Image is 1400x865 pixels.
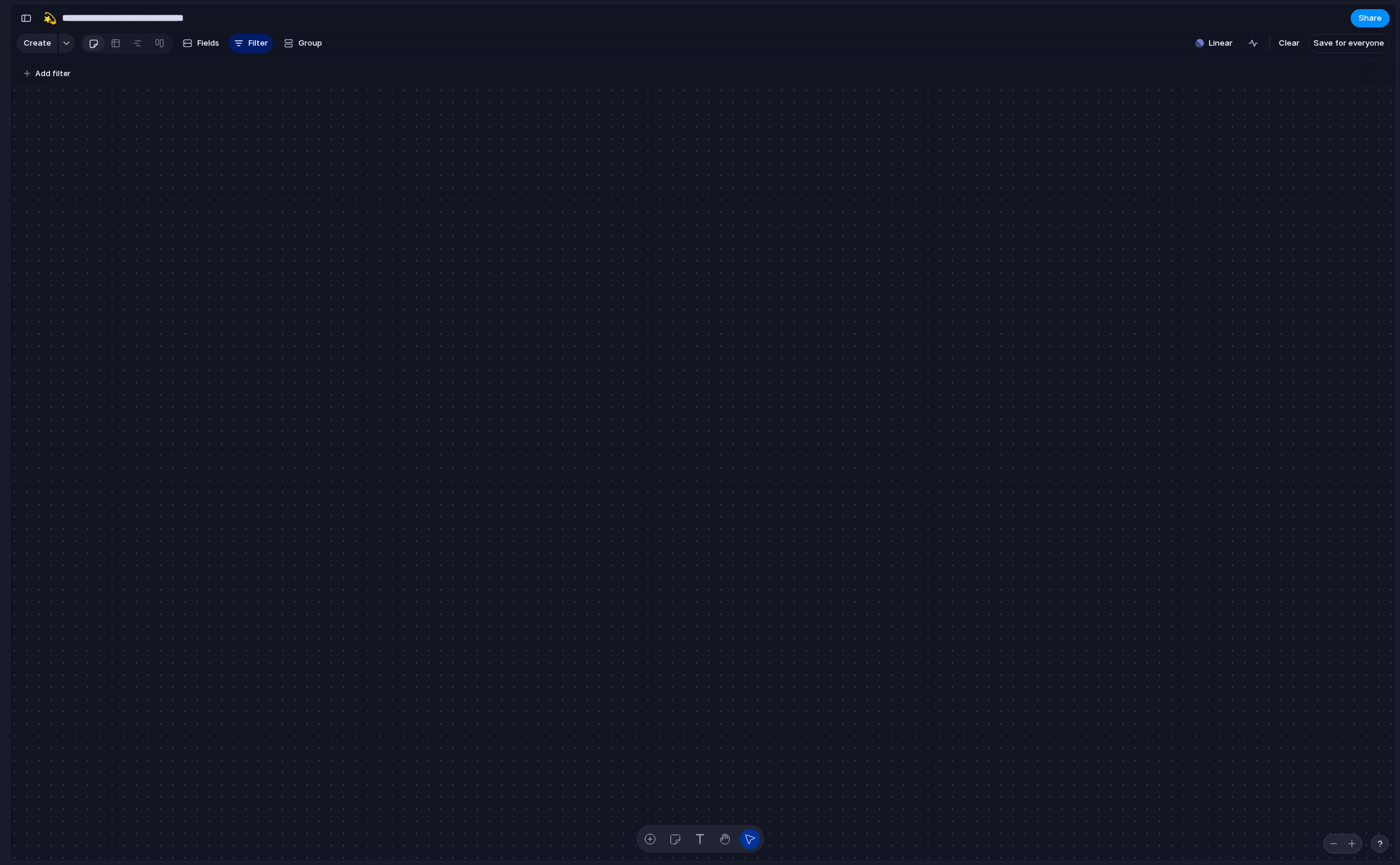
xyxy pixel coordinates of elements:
span: Fields [197,37,219,49]
button: Create [16,34,57,53]
span: Create [24,37,51,49]
button: Fields [178,34,224,53]
button: 💫 [40,9,60,28]
button: Share [1351,9,1390,27]
span: Linear [1209,37,1233,49]
span: Group [298,37,322,49]
button: Add filter [16,65,78,82]
div: 💫 [43,10,57,26]
span: Save for everyone [1314,37,1384,49]
span: Clear [1279,37,1300,49]
button: Linear [1191,34,1237,52]
button: Clear [1274,34,1304,53]
span: Filter [248,37,268,49]
button: Group [278,34,328,53]
button: Save for everyone [1308,34,1390,53]
span: Share [1359,12,1382,24]
button: Filter [229,34,273,53]
span: Add filter [35,68,71,79]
